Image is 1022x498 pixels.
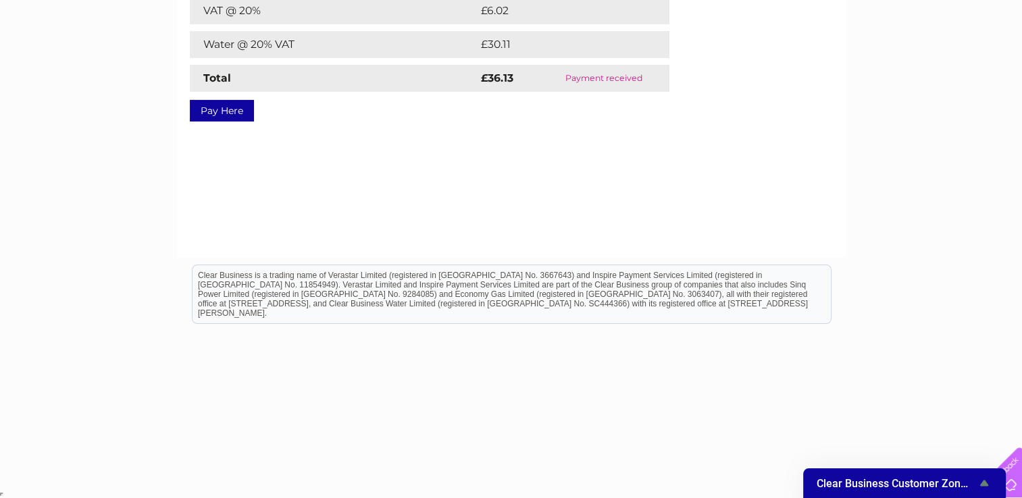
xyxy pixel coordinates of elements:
div: Clear Business is a trading name of Verastar Limited (registered in [GEOGRAPHIC_DATA] No. 3667643... [193,7,831,65]
a: Energy [818,57,848,67]
a: Contact [932,57,965,67]
td: Water @ 20% VAT [190,31,478,58]
a: Water [784,57,810,67]
a: Telecoms [856,57,896,67]
span: Clear Business Customer Zone Survey [817,477,976,490]
a: Pay Here [190,100,254,121]
strong: £36.13 [481,72,513,84]
img: logo.png [36,35,105,76]
button: Show survey - Clear Business Customer Zone Survey [817,475,992,491]
a: Blog [904,57,924,67]
a: 0333 014 3131 [767,7,861,24]
td: £30.11 [478,31,640,58]
a: Log out [977,57,1009,67]
td: Payment received [538,65,669,92]
strong: Total [203,72,231,84]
